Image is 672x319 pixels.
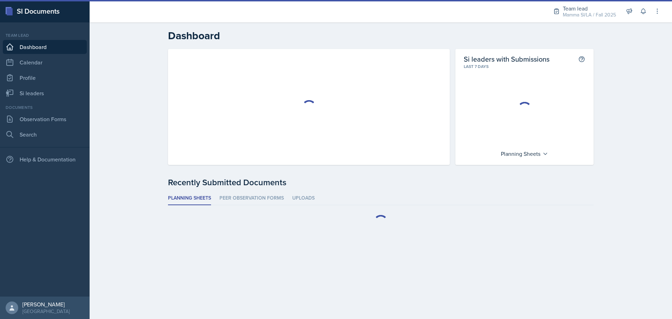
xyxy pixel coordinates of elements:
div: [GEOGRAPHIC_DATA] [22,308,70,315]
a: Calendar [3,55,87,69]
a: Si leaders [3,86,87,100]
a: Observation Forms [3,112,87,126]
div: Help & Documentation [3,152,87,166]
div: Recently Submitted Documents [168,176,594,189]
div: [PERSON_NAME] [22,301,70,308]
li: Peer Observation Forms [219,192,284,205]
div: Planning Sheets [497,148,552,159]
a: Dashboard [3,40,87,54]
div: Team lead [3,32,87,39]
li: Planning Sheets [168,192,211,205]
li: Uploads [292,192,315,205]
a: Profile [3,71,87,85]
h2: Si leaders with Submissions [464,55,549,63]
h2: Dashboard [168,29,594,42]
div: Documents [3,104,87,111]
div: Team lead [563,4,616,13]
a: Search [3,127,87,141]
div: Last 7 days [464,63,585,70]
div: Mamma SI/LA / Fall 2025 [563,11,616,19]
